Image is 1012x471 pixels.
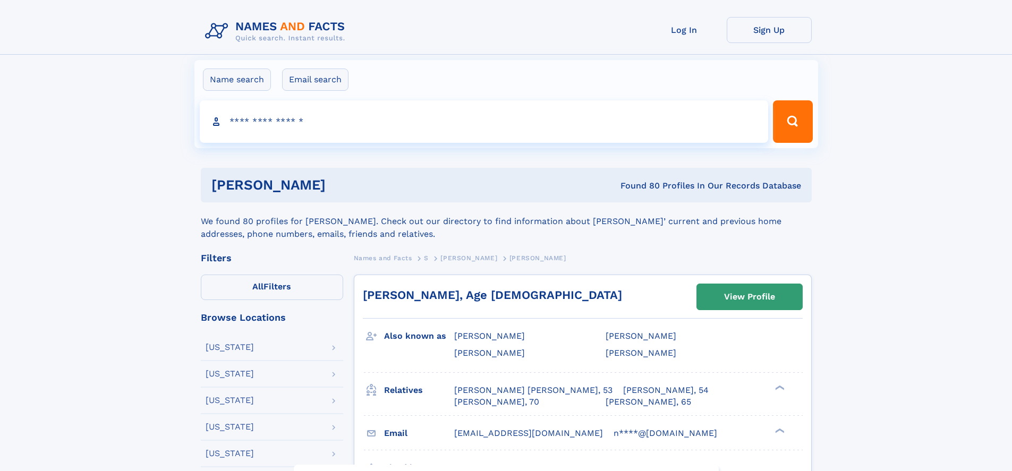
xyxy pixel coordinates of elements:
[623,384,709,396] a: [PERSON_NAME], 54
[772,384,785,391] div: ❯
[201,313,343,322] div: Browse Locations
[424,254,429,262] span: S
[206,370,254,378] div: [US_STATE]
[454,348,525,358] span: [PERSON_NAME]
[424,251,429,264] a: S
[454,396,539,408] a: [PERSON_NAME], 70
[363,288,622,302] a: [PERSON_NAME], Age [DEMOGRAPHIC_DATA]
[384,424,454,442] h3: Email
[282,68,348,91] label: Email search
[642,17,727,43] a: Log In
[201,17,354,46] img: Logo Names and Facts
[473,180,801,192] div: Found 80 Profiles In Our Records Database
[200,100,769,143] input: search input
[440,254,497,262] span: [PERSON_NAME]
[201,253,343,263] div: Filters
[454,384,613,396] a: [PERSON_NAME] [PERSON_NAME], 53
[252,281,263,292] span: All
[724,285,775,309] div: View Profile
[206,396,254,405] div: [US_STATE]
[384,381,454,399] h3: Relatives
[454,428,603,438] span: [EMAIL_ADDRESS][DOMAIN_NAME]
[384,327,454,345] h3: Also known as
[354,251,412,264] a: Names and Facts
[606,348,676,358] span: [PERSON_NAME]
[206,343,254,352] div: [US_STATE]
[606,331,676,341] span: [PERSON_NAME]
[211,178,473,192] h1: [PERSON_NAME]
[772,427,785,434] div: ❯
[454,331,525,341] span: [PERSON_NAME]
[727,17,812,43] a: Sign Up
[509,254,566,262] span: [PERSON_NAME]
[201,202,812,241] div: We found 80 profiles for [PERSON_NAME]. Check out our directory to find information about [PERSON...
[440,251,497,264] a: [PERSON_NAME]
[697,284,802,310] a: View Profile
[206,449,254,458] div: [US_STATE]
[206,423,254,431] div: [US_STATE]
[606,396,691,408] a: [PERSON_NAME], 65
[201,275,343,300] label: Filters
[203,68,271,91] label: Name search
[773,100,812,143] button: Search Button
